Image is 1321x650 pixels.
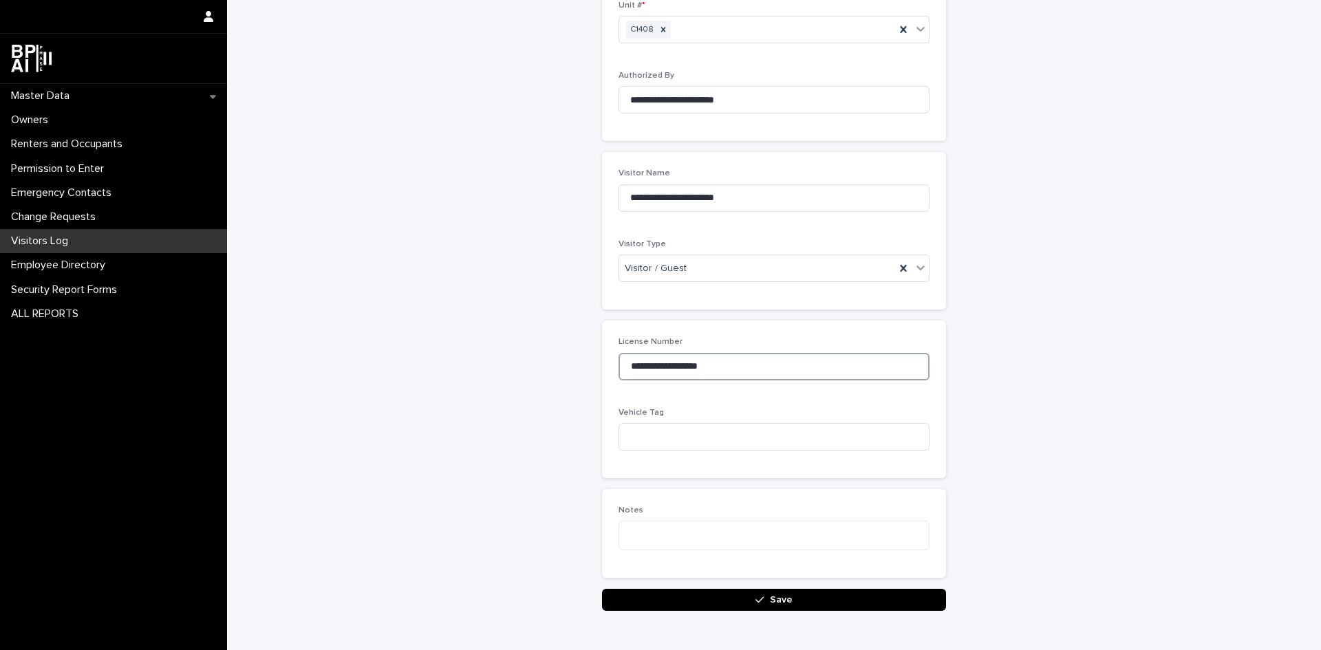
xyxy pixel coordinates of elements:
p: ALL REPORTS [6,307,89,321]
p: Emergency Contacts [6,186,122,199]
p: Security Report Forms [6,283,128,296]
span: Visitor / Guest [625,261,687,276]
span: Visitor Name [619,169,670,177]
span: Visitor Type [619,240,666,248]
span: Unit # [619,1,645,10]
p: Visitors Log [6,235,79,248]
p: Master Data [6,89,80,102]
p: Employee Directory [6,259,116,272]
p: Permission to Enter [6,162,115,175]
p: Renters and Occupants [6,138,133,151]
div: C1408 [626,21,656,39]
span: Notes [619,506,643,514]
span: Save [770,595,793,605]
button: Save [602,589,946,611]
span: Authorized By [619,72,674,80]
span: License Number [619,338,683,346]
img: dwgmcNfxSF6WIOOXiGgu [11,45,52,72]
p: Change Requests [6,210,107,224]
p: Owners [6,113,59,127]
span: Vehicle Tag [619,409,664,417]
